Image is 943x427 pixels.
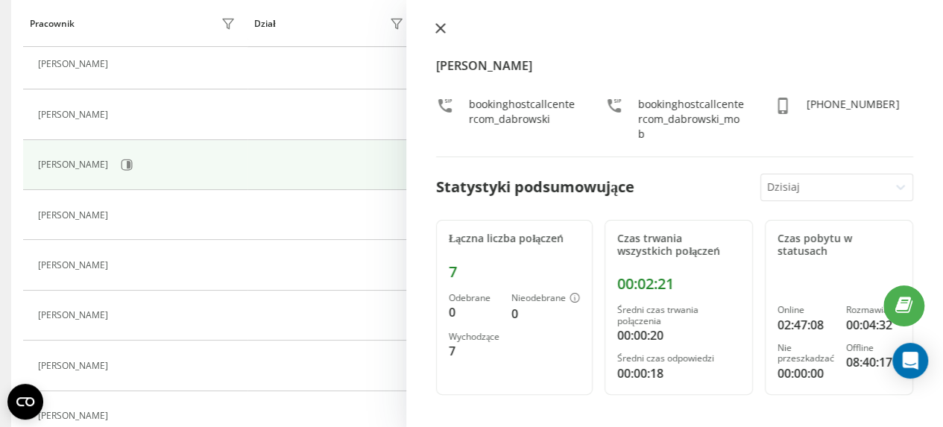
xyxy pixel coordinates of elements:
[617,233,740,258] div: Czas trwania wszystkich połączeń
[449,233,580,245] div: Łączna liczba połączeń
[254,19,275,29] div: Dział
[638,97,745,142] div: bookinghostcallcentercom_dabrowski_mob
[617,275,740,293] div: 00:02:21
[617,326,740,344] div: 00:00:20
[511,293,580,305] div: Nieodebrane
[38,361,112,371] div: [PERSON_NAME]
[449,293,499,303] div: Odebrane
[7,384,43,420] button: Open CMP widget
[449,332,499,342] div: Wychodzące
[846,343,901,353] div: Offline
[38,159,112,170] div: [PERSON_NAME]
[846,305,901,315] div: Rozmawia
[778,233,901,258] div: Czas pobytu w statusach
[38,260,112,271] div: [PERSON_NAME]
[778,305,834,315] div: Online
[807,97,899,142] div: [PHONE_NUMBER]
[38,310,112,320] div: [PERSON_NAME]
[617,305,740,326] div: Średni czas trwania połączenia
[778,364,834,382] div: 00:00:00
[617,353,740,364] div: Średni czas odpowiedzi
[846,316,901,334] div: 00:04:32
[449,263,580,281] div: 7
[449,342,499,360] div: 7
[778,316,834,334] div: 02:47:08
[38,59,112,69] div: [PERSON_NAME]
[436,176,634,198] div: Statystyki podsumowujące
[892,343,928,379] div: Open Intercom Messenger
[511,305,580,323] div: 0
[436,57,913,75] h4: [PERSON_NAME]
[846,353,901,371] div: 08:40:17
[38,210,112,221] div: [PERSON_NAME]
[778,343,834,364] div: Nie przeszkadzać
[449,303,499,321] div: 0
[38,411,112,421] div: [PERSON_NAME]
[617,364,740,382] div: 00:00:18
[38,110,112,120] div: [PERSON_NAME]
[30,19,75,29] div: Pracownik
[469,97,575,142] div: bookinghostcallcentercom_dabrowski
